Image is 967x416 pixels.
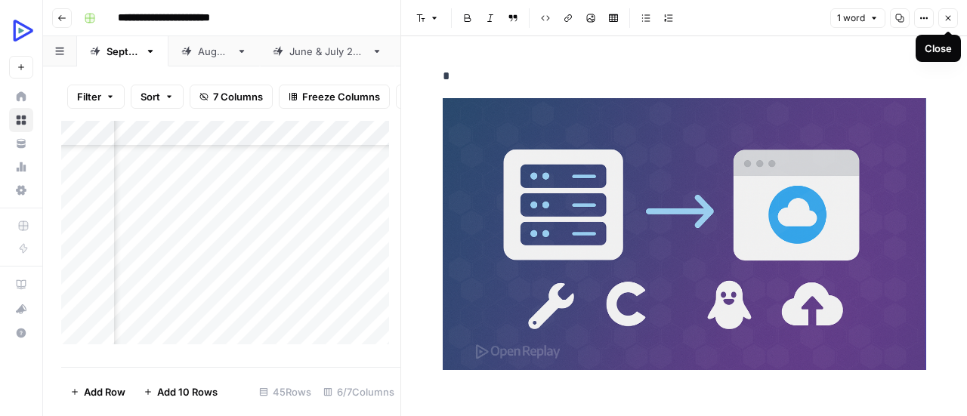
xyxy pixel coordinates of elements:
[134,380,227,404] button: Add 10 Rows
[9,131,33,156] a: Your Data
[9,297,33,321] button: What's new?
[107,44,139,59] div: [DATE]
[302,89,380,104] span: Freeze Columns
[61,380,134,404] button: Add Row
[131,85,184,109] button: Sort
[77,36,168,66] a: [DATE]
[260,36,395,66] a: [DATE] & [DATE]
[9,178,33,202] a: Settings
[213,89,263,104] span: 7 Columns
[830,8,885,28] button: 1 word
[198,44,230,59] div: [DATE]
[168,36,260,66] a: [DATE]
[141,89,160,104] span: Sort
[9,12,33,50] button: Workspace: OpenReplay
[190,85,273,109] button: 7 Columns
[77,89,101,104] span: Filter
[9,17,36,45] img: OpenReplay Logo
[67,85,125,109] button: Filter
[317,380,400,404] div: 6/7 Columns
[279,85,390,109] button: Freeze Columns
[443,98,926,370] img: Tools%20and%20Platforms%20That%20Make%20Self-Hosting%20Easier.jpg
[157,384,218,399] span: Add 10 Rows
[925,41,952,56] div: Close
[289,44,366,59] div: [DATE] & [DATE]
[84,384,125,399] span: Add Row
[9,273,33,297] a: AirOps Academy
[9,85,33,109] a: Home
[10,297,32,320] div: What's new?
[837,11,865,25] span: 1 word
[253,380,317,404] div: 45 Rows
[9,321,33,345] button: Help + Support
[9,155,33,179] a: Usage
[9,108,33,132] a: Browse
